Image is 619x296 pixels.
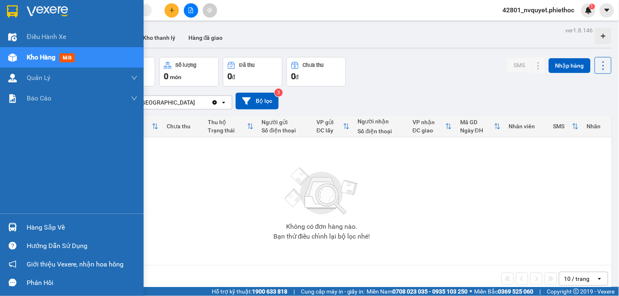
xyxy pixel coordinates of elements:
button: caret-down [600,3,614,18]
div: Đã thu [239,62,254,68]
span: món [170,74,181,80]
sup: 1 [589,4,595,9]
button: Số lượng0món [159,57,219,87]
div: Số lượng [176,62,197,68]
span: Hỗ trợ kỹ thuật: [212,287,287,296]
div: Hướng dẫn sử dụng [27,240,138,252]
strong: 1900 633 818 [252,288,287,295]
span: plus [169,7,175,13]
span: notification [9,260,16,268]
div: 10 / trang [564,275,590,283]
span: đ [232,74,235,80]
button: Hàng đã giao [182,28,229,48]
strong: 0369 525 060 [498,288,534,295]
div: Chưa thu [167,123,199,130]
th: Toggle SortBy [408,116,456,137]
img: warehouse-icon [8,223,17,232]
div: VP [GEOGRAPHIC_DATA] [131,98,195,107]
img: svg+xml;base64,PHN2ZyBjbGFzcz0ibGlzdC1wbHVnX19zdmciIHhtbG5zPSJodHRwOi8vd3d3LnczLm9yZy8yMDAwL3N2Zy... [281,163,363,220]
img: solution-icon [8,94,17,103]
svg: Clear value [211,99,218,106]
span: Điều hành xe [27,32,66,42]
img: warehouse-icon [8,33,17,41]
span: 0 [164,71,168,81]
div: Số điện thoại [358,128,405,134]
button: Bộ lọc [236,93,279,109]
div: Bạn thử điều chỉnh lại bộ lọc nhé! [273,233,370,240]
button: Kho thanh lý [136,28,182,48]
div: Nhãn [587,123,608,130]
span: Giới thiệu Vexere, nhận hoa hồng [27,259,124,269]
sup: 3 [275,89,283,97]
span: 1 [591,4,594,9]
th: Toggle SortBy [549,116,583,137]
button: Chưa thu0đ [287,57,346,87]
div: Chưa thu [303,62,324,68]
th: Toggle SortBy [204,116,257,137]
div: Người gửi [262,119,309,125]
svg: open [596,276,603,282]
div: Người nhận [358,118,405,125]
span: | [540,287,541,296]
span: đ [296,74,299,80]
img: warehouse-icon [8,53,17,62]
span: Kho hàng [27,53,55,61]
button: plus [165,3,179,18]
div: Thu hộ [208,119,247,125]
span: down [131,75,138,81]
strong: 0708 023 035 - 0935 103 250 [393,288,468,295]
input: Selected VP Nam Trung. [196,98,197,107]
button: aim [203,3,217,18]
img: logo-vxr [7,5,18,18]
button: Đã thu0đ [223,57,282,87]
div: Số điện thoại [262,127,309,134]
span: Miền Bắc [475,287,534,296]
div: VP nhận [413,119,445,125]
span: 42801_nvquyet.phiethoc [496,5,581,15]
span: Miền Nam [367,287,468,296]
div: Nhân viên [509,123,545,130]
button: Nhập hàng [549,58,591,73]
span: down [131,95,138,102]
div: VP gửi [316,119,343,125]
span: ⚪️ [470,290,472,293]
svg: open [220,99,227,106]
div: ver 1.8.146 [566,26,593,35]
span: file-add [188,7,194,13]
span: message [9,279,16,287]
div: ĐC giao [413,127,445,134]
span: question-circle [9,242,16,250]
th: Toggle SortBy [312,116,353,137]
span: 0 [291,71,296,81]
div: Tạo kho hàng mới [595,28,612,44]
img: warehouse-icon [8,74,17,82]
span: aim [207,7,213,13]
div: Không có đơn hàng nào. [286,223,358,230]
span: Cung cấp máy in - giấy in: [301,287,365,296]
div: SMS [553,123,572,130]
span: mới [60,53,75,62]
img: icon-new-feature [585,7,592,14]
button: file-add [184,3,198,18]
span: Báo cáo [27,93,51,103]
div: Phản hồi [27,277,138,289]
div: Hàng sắp về [27,221,138,234]
span: 0 [227,71,232,81]
button: SMS [507,58,532,73]
span: | [293,287,295,296]
span: Quản Lý [27,73,50,83]
span: copyright [573,289,579,294]
span: caret-down [603,7,611,14]
div: Ngày ĐH [460,127,494,134]
th: Toggle SortBy [456,116,505,137]
div: ĐC lấy [316,127,343,134]
div: Mã GD [460,119,494,125]
div: Trạng thái [208,127,247,134]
